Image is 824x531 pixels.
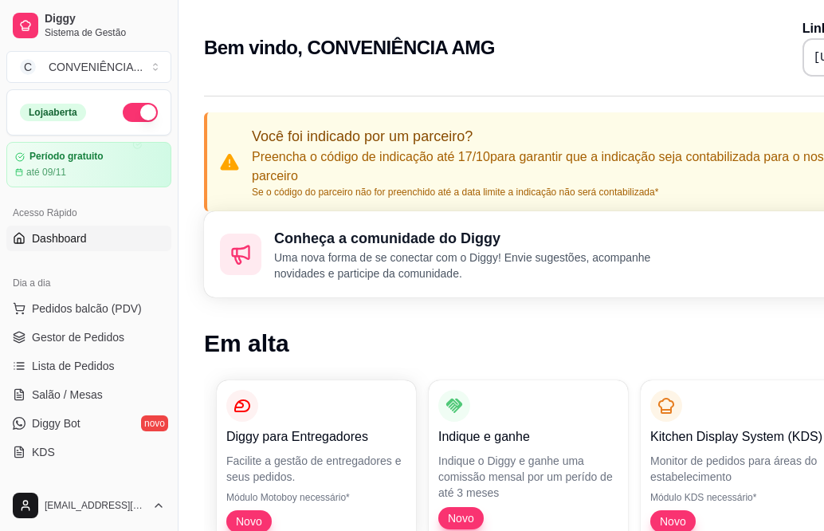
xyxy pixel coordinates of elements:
[6,486,171,525] button: [EMAIL_ADDRESS][DOMAIN_NAME]
[6,142,171,187] a: Período gratuitoaté 09/11
[32,301,142,317] span: Pedidos balcão (PDV)
[274,250,682,281] p: Uma nova forma de se conectar com o Diggy! Envie sugestões, acompanhe novidades e participe da co...
[438,453,618,501] p: Indique o Diggy e ganhe uma comissão mensal por um perído de até 3 meses
[6,411,171,436] a: Diggy Botnovo
[226,491,406,504] p: Módulo Motoboy necessário*
[45,499,146,512] span: [EMAIL_ADDRESS][DOMAIN_NAME]
[45,26,165,39] span: Sistema de Gestão
[6,51,171,83] button: Select a team
[123,103,158,122] button: Alterar Status
[6,382,171,407] a: Salão / Mesas
[226,453,406,485] p: Facilite a gestão de entregadores e seus pedidos.
[230,513,269,529] span: Novo
[6,439,171,465] a: KDS
[32,387,103,403] span: Salão / Mesas
[6,296,171,321] button: Pedidos balcão (PDV)
[26,166,66,179] article: até 09/11
[20,104,86,121] div: Loja aberta
[32,230,87,246] span: Dashboard
[49,59,143,75] div: CONVENIÊNCIA ...
[6,324,171,350] a: Gestor de Pedidos
[45,12,165,26] span: Diggy
[32,358,115,374] span: Lista de Pedidos
[226,427,406,446] p: Diggy para Entregadores
[32,444,55,460] span: KDS
[32,329,124,345] span: Gestor de Pedidos
[204,35,495,61] h2: Bem vindo, CONVENIÊNCIA AMG
[6,200,171,226] div: Acesso Rápido
[653,513,693,529] span: Novo
[32,415,80,431] span: Diggy Bot
[6,270,171,296] div: Dia a dia
[6,6,171,45] a: DiggySistema de Gestão
[274,227,682,250] h2: Conheça a comunidade do Diggy
[6,353,171,379] a: Lista de Pedidos
[20,59,36,75] span: C
[29,151,104,163] article: Período gratuito
[438,427,618,446] p: Indique e ganhe
[441,510,481,526] span: Novo
[6,226,171,251] a: Dashboard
